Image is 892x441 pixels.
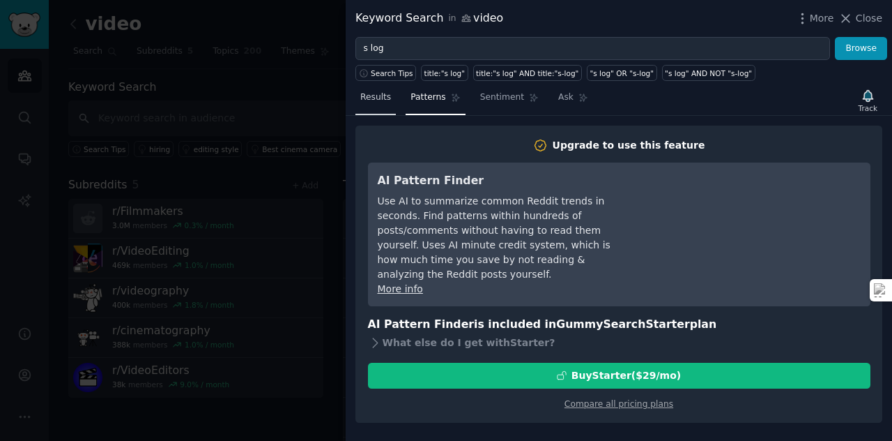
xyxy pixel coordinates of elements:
[558,91,574,104] span: Ask
[378,172,632,190] h3: AI Pattern Finder
[378,194,632,282] div: Use AI to summarize common Reddit trends in seconds. Find patterns within hundreds of posts/comme...
[480,91,524,104] span: Sentiment
[564,399,673,409] a: Compare all pricing plans
[665,68,752,78] div: "s log" AND NOT "s-log"
[590,68,654,78] div: "s log" OR "s-log"
[355,37,830,61] input: Try a keyword related to your business
[475,87,544,115] a: Sentiment
[378,283,423,294] a: More info
[360,91,391,104] span: Results
[355,65,416,81] button: Search Tips
[838,11,882,26] button: Close
[553,138,705,153] div: Upgrade to use this feature
[556,317,689,331] span: GummySearch Starter
[652,172,861,277] iframe: YouTube video player
[810,11,834,26] span: More
[406,87,465,115] a: Patterns
[473,65,582,81] a: title:"s log" AND title:"s-log"
[854,86,882,115] button: Track
[368,316,870,334] h3: AI Pattern Finder is included in plan
[553,87,593,115] a: Ask
[424,68,466,78] div: title:"s log"
[355,87,396,115] a: Results
[571,368,681,383] div: Buy Starter ($ 29 /mo )
[662,65,755,81] a: "s log" AND NOT "s-log"
[795,11,834,26] button: More
[368,363,870,389] button: BuyStarter($29/mo)
[856,11,882,26] span: Close
[368,334,870,353] div: What else do I get with Starter ?
[355,10,503,27] div: Keyword Search video
[587,65,657,81] a: "s log" OR "s-log"
[421,65,468,81] a: title:"s log"
[410,91,445,104] span: Patterns
[835,37,887,61] button: Browse
[476,68,578,78] div: title:"s log" AND title:"s-log"
[859,103,877,113] div: Track
[371,68,413,78] span: Search Tips
[448,13,456,25] span: in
